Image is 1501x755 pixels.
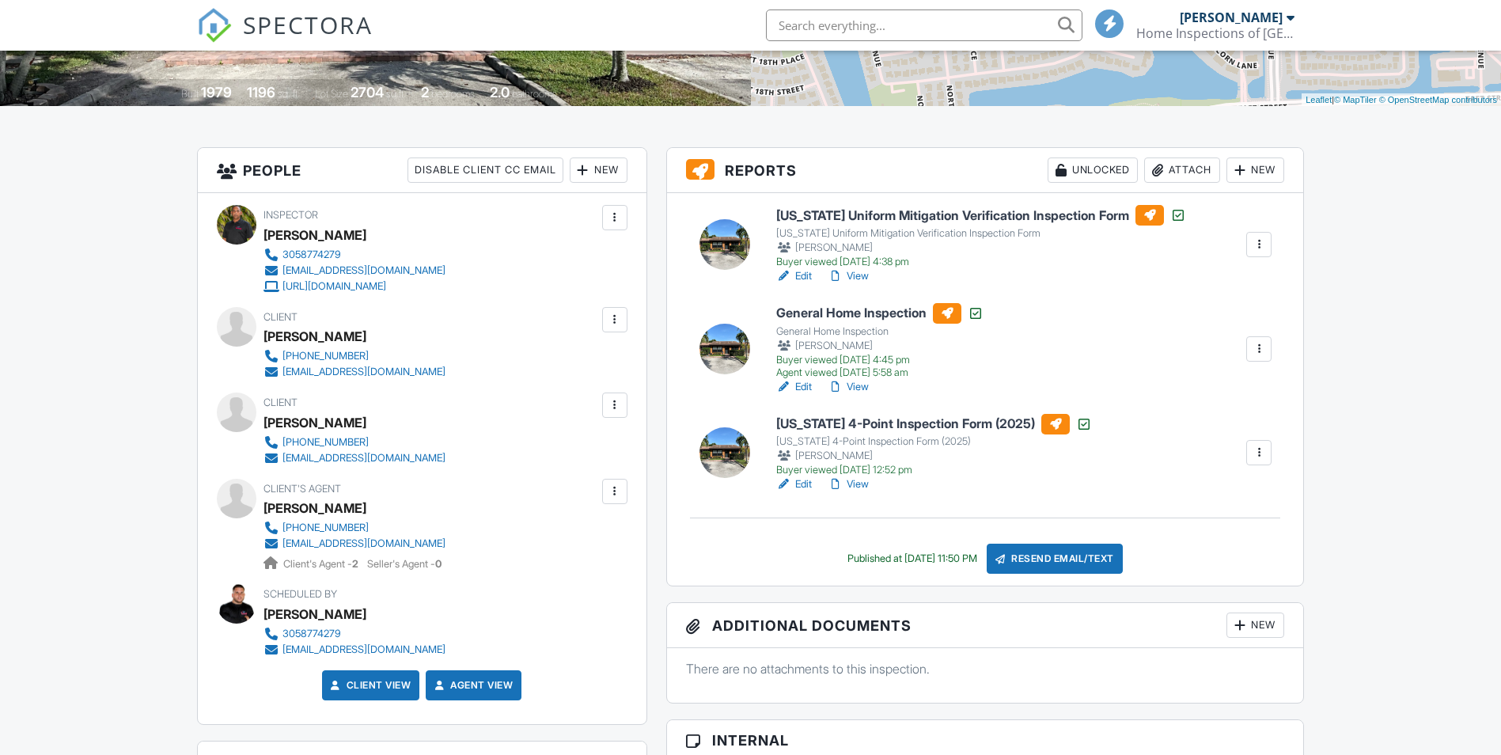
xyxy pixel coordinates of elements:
[282,264,445,277] div: [EMAIL_ADDRESS][DOMAIN_NAME]
[686,660,1285,677] p: There are no attachments to this inspection.
[776,268,812,284] a: Edit
[263,520,445,536] a: [PHONE_NUMBER]
[776,240,1186,256] div: [PERSON_NAME]
[197,21,373,55] a: SPECTORA
[431,88,475,100] span: bedrooms
[776,435,1092,448] div: [US_STATE] 4-Point Inspection Form (2025)
[263,496,366,520] a: [PERSON_NAME]
[263,642,445,658] a: [EMAIL_ADDRESS][DOMAIN_NAME]
[263,247,445,263] a: 3058774279
[263,536,445,552] a: [EMAIL_ADDRESS][DOMAIN_NAME]
[776,414,1092,477] a: [US_STATE] 4-Point Inspection Form (2025) [US_STATE] 4-Point Inspection Form (2025) [PERSON_NAME]...
[197,8,232,43] img: The Best Home Inspection Software - Spectora
[282,366,445,378] div: [EMAIL_ADDRESS][DOMAIN_NAME]
[667,148,1304,193] h3: Reports
[263,263,445,279] a: [EMAIL_ADDRESS][DOMAIN_NAME]
[352,558,358,570] strong: 2
[263,396,298,408] span: Client
[987,544,1123,574] div: Resend Email/Text
[776,256,1186,268] div: Buyer viewed [DATE] 4:38 pm
[1379,95,1497,104] a: © OpenStreetMap contributors
[263,588,337,600] span: Scheduled By
[1306,95,1332,104] a: Leaflet
[407,157,563,183] div: Disable Client CC Email
[263,209,318,221] span: Inspector
[828,268,869,284] a: View
[776,464,1092,476] div: Buyer viewed [DATE] 12:52 pm
[828,476,869,492] a: View
[667,603,1304,648] h3: Additional Documents
[421,84,429,101] div: 2
[776,354,984,366] div: Buyer viewed [DATE] 4:45 pm
[776,366,984,379] div: Agent viewed [DATE] 5:58 am
[847,552,977,565] div: Published at [DATE] 11:50 PM
[776,338,984,354] div: [PERSON_NAME]
[512,88,557,100] span: bathrooms
[776,448,1092,464] div: [PERSON_NAME]
[282,522,369,534] div: [PHONE_NUMBER]
[263,411,366,434] div: [PERSON_NAME]
[315,88,348,100] span: Lot Size
[776,303,984,324] h6: General Home Inspection
[776,476,812,492] a: Edit
[263,450,445,466] a: [EMAIL_ADDRESS][DOMAIN_NAME]
[263,626,445,642] a: 3058774279
[201,84,232,101] div: 1979
[1180,9,1283,25] div: [PERSON_NAME]
[247,84,275,101] div: 1196
[1048,157,1138,183] div: Unlocked
[263,311,298,323] span: Client
[243,8,373,41] span: SPECTORA
[282,643,445,656] div: [EMAIL_ADDRESS][DOMAIN_NAME]
[386,88,406,100] span: sq.ft.
[570,157,627,183] div: New
[1334,95,1377,104] a: © MapTiler
[263,434,445,450] a: [PHONE_NUMBER]
[282,280,386,293] div: [URL][DOMAIN_NAME]
[263,223,366,247] div: [PERSON_NAME]
[431,677,513,693] a: Agent View
[435,558,442,570] strong: 0
[282,436,369,449] div: [PHONE_NUMBER]
[828,379,869,395] a: View
[776,227,1186,240] div: [US_STATE] Uniform Mitigation Verification Inspection Form
[776,414,1092,434] h6: [US_STATE] 4-Point Inspection Form (2025)
[776,379,812,395] a: Edit
[367,558,442,570] span: Seller's Agent -
[263,364,445,380] a: [EMAIL_ADDRESS][DOMAIN_NAME]
[278,88,300,100] span: sq. ft.
[1144,157,1220,183] div: Attach
[1226,157,1284,183] div: New
[351,84,384,101] div: 2704
[282,249,341,261] div: 3058774279
[1226,613,1284,638] div: New
[776,205,1186,268] a: [US_STATE] Uniform Mitigation Verification Inspection Form [US_STATE] Uniform Mitigation Verifica...
[776,205,1186,226] h6: [US_STATE] Uniform Mitigation Verification Inspection Form
[282,350,369,362] div: [PHONE_NUMBER]
[490,84,510,101] div: 2.0
[263,602,366,626] div: [PERSON_NAME]
[198,148,646,193] h3: People
[776,325,984,338] div: General Home Inspection
[328,677,411,693] a: Client View
[263,483,341,495] span: Client's Agent
[283,558,361,570] span: Client's Agent -
[263,348,445,364] a: [PHONE_NUMBER]
[282,628,341,640] div: 3058774279
[263,279,445,294] a: [URL][DOMAIN_NAME]
[282,452,445,465] div: [EMAIL_ADDRESS][DOMAIN_NAME]
[1136,25,1294,41] div: Home Inspections of Southeast FL, Inc.
[181,88,199,100] span: Built
[766,9,1082,41] input: Search everything...
[282,537,445,550] div: [EMAIL_ADDRESS][DOMAIN_NAME]
[776,303,984,379] a: General Home Inspection General Home Inspection [PERSON_NAME] Buyer viewed [DATE] 4:45 pm Agent v...
[263,324,366,348] div: [PERSON_NAME]
[1302,93,1501,107] div: |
